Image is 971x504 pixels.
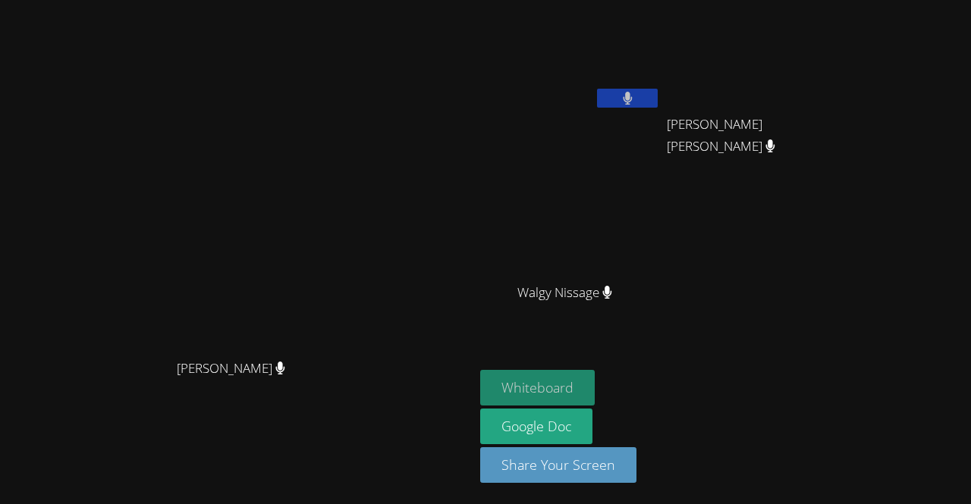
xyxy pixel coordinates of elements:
[667,114,835,158] span: [PERSON_NAME] [PERSON_NAME]
[480,409,592,444] a: Google Doc
[177,358,285,380] span: [PERSON_NAME]
[480,447,636,483] button: Share Your Screen
[517,282,612,304] span: Walgy Nissage
[480,370,595,405] button: Whiteboard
